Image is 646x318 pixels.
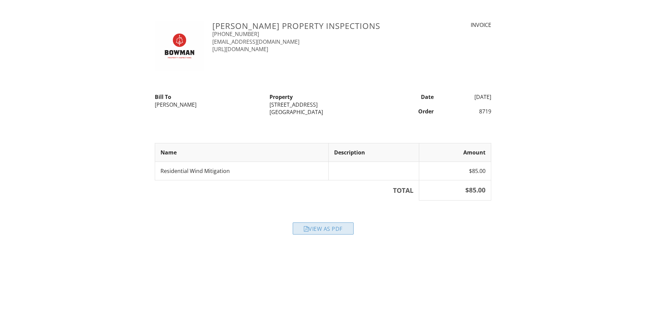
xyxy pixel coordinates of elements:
div: [DATE] [438,93,495,101]
div: 8719 [438,108,495,115]
div: [STREET_ADDRESS] [270,101,376,108]
strong: Bill To [155,93,171,101]
h3: [PERSON_NAME] Property Inspections [212,21,405,30]
td: Residential Wind Mitigation [155,162,329,180]
th: $85.00 [419,180,491,201]
div: [GEOGRAPHIC_DATA] [270,108,376,116]
a: [PHONE_NUMBER] [212,30,259,38]
div: Date [381,93,438,101]
th: Name [155,143,329,162]
div: [PERSON_NAME] [155,101,261,108]
a: [EMAIL_ADDRESS][DOMAIN_NAME] [212,38,299,45]
div: View as PDF [293,222,354,235]
img: Bowman_-_Logo_2-01.jpg [155,21,204,71]
a: View as PDF [293,227,354,234]
th: Description [328,143,419,162]
th: TOTAL [155,180,419,201]
strong: Property [270,93,293,101]
div: INVOICE [413,21,491,29]
div: Order [381,108,438,115]
a: [URL][DOMAIN_NAME] [212,45,268,53]
th: Amount [419,143,491,162]
td: $85.00 [419,162,491,180]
